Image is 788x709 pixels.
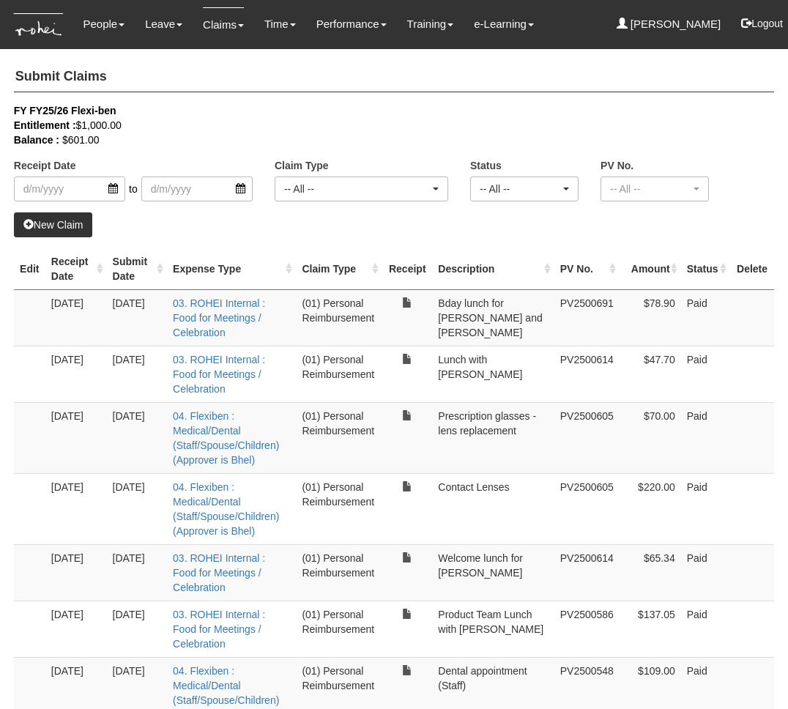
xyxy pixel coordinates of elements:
td: (01) Personal Reimbursement [296,346,382,402]
td: [DATE] [107,346,167,402]
a: 03. ROHEI Internal : Food for Meetings / Celebration [173,609,265,650]
td: $65.34 [620,544,681,601]
div: -- All -- [480,182,560,196]
a: People [83,7,124,41]
th: Description : activate to sort column ascending [432,248,554,290]
a: 03. ROHEI Internal : Food for Meetings / Celebration [173,297,265,338]
td: PV2500605 [554,473,620,544]
b: FY FY25/26 Flexi-ben [14,105,116,116]
td: PV2500614 [554,544,620,601]
input: d/m/yyyy [141,177,253,201]
th: Expense Type : activate to sort column ascending [167,248,296,290]
a: New Claim [14,212,93,237]
span: to [125,177,141,201]
td: [DATE] [45,473,107,544]
td: PV2500605 [554,402,620,473]
td: Product Team Lunch with [PERSON_NAME] [432,601,554,657]
div: -- All -- [284,182,430,196]
td: [DATE] [45,601,107,657]
a: Claims [203,7,244,42]
td: [DATE] [45,289,107,346]
td: [DATE] [45,346,107,402]
td: Paid [681,346,730,402]
td: PV2500586 [554,601,620,657]
td: [DATE] [107,601,167,657]
a: 03. ROHEI Internal : Food for Meetings / Celebration [173,552,265,593]
td: $70.00 [620,402,681,473]
input: d/m/yyyy [14,177,125,201]
td: (01) Personal Reimbursement [296,473,382,544]
td: $220.00 [620,473,681,544]
div: $1,000.00 [14,118,752,133]
td: Prescription glasses - lens replacement [432,402,554,473]
b: Entitlement : [14,119,76,131]
a: Leave [145,7,182,41]
th: Status : activate to sort column ascending [681,248,730,290]
h4: Submit Claims [14,62,774,92]
th: PV No. : activate to sort column ascending [554,248,620,290]
td: Welcome lunch for [PERSON_NAME] [432,544,554,601]
td: [DATE] [107,473,167,544]
td: Paid [681,402,730,473]
th: Submit Date : activate to sort column ascending [107,248,167,290]
td: Paid [681,544,730,601]
a: [PERSON_NAME] [617,7,721,41]
b: Balance : [14,134,59,146]
td: [DATE] [107,402,167,473]
td: $47.70 [620,346,681,402]
td: [DATE] [107,544,167,601]
th: Delete [730,248,774,290]
td: [DATE] [107,289,167,346]
td: $137.05 [620,601,681,657]
label: Status [470,158,502,173]
td: Lunch with [PERSON_NAME] [432,346,554,402]
td: PV2500614 [554,346,620,402]
a: Training [407,7,454,41]
label: Claim Type [275,158,329,173]
th: Edit [14,248,45,290]
th: Claim Type : activate to sort column ascending [296,248,382,290]
td: (01) Personal Reimbursement [296,402,382,473]
span: $601.00 [62,134,100,146]
a: Performance [316,7,387,41]
label: Receipt Date [14,158,76,173]
a: e-Learning [474,7,534,41]
a: 04. Flexiben : Medical/Dental (Staff/Spouse/Children) (Approver is Bhel) [173,481,279,537]
td: Bday lunch for [PERSON_NAME] and [PERSON_NAME] [432,289,554,346]
th: Amount : activate to sort column ascending [620,248,681,290]
th: Receipt [382,248,432,290]
td: Contact Lenses [432,473,554,544]
button: -- All -- [275,177,448,201]
button: -- All -- [470,177,579,201]
td: Paid [681,289,730,346]
a: 03. ROHEI Internal : Food for Meetings / Celebration [173,354,265,395]
a: Time [264,7,296,41]
td: [DATE] [45,402,107,473]
label: PV No. [601,158,633,173]
td: (01) Personal Reimbursement [296,544,382,601]
td: [DATE] [45,544,107,601]
td: (01) Personal Reimbursement [296,601,382,657]
td: Paid [681,473,730,544]
th: Receipt Date : activate to sort column ascending [45,248,107,290]
a: 04. Flexiben : Medical/Dental (Staff/Spouse/Children) (Approver is Bhel) [173,410,279,466]
td: $78.90 [620,289,681,346]
td: PV2500691 [554,289,620,346]
div: -- All -- [610,182,691,196]
button: -- All -- [601,177,709,201]
td: (01) Personal Reimbursement [296,289,382,346]
td: Paid [681,601,730,657]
